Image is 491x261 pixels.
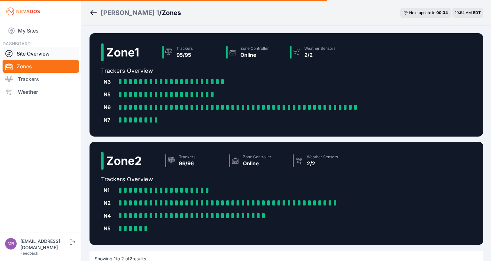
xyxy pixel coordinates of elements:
[104,186,116,194] div: N1
[243,160,271,167] div: Online
[473,10,481,15] span: EDT
[101,8,159,17] a: [PERSON_NAME] 1
[3,47,79,60] a: Site Overview
[104,199,116,207] div: N2
[5,238,17,250] img: mbush@csenergy.com
[101,175,354,184] h2: Trackers Overview
[240,46,269,51] div: Zone Controller
[104,103,116,111] div: N6
[5,6,41,17] img: Nevados
[240,51,269,59] div: Online
[307,154,338,160] div: Weather Sensors
[304,46,335,51] div: Weather Sensors
[436,10,448,15] div: 00 : 34
[101,66,362,75] h2: Trackers Overview
[3,86,79,98] a: Weather
[3,41,31,46] span: DASHBOARD
[304,51,335,59] div: 2/2
[179,160,195,167] div: 96/96
[179,154,195,160] div: Trackers
[20,251,38,256] a: Feedback
[90,4,181,21] nav: Breadcrumb
[307,160,338,167] div: 2/2
[243,154,271,160] div: Zone Controller
[409,10,435,15] span: Next update in
[104,91,116,98] div: N5
[160,43,224,61] a: Trackers95/95
[176,46,193,51] div: Trackers
[106,46,139,59] h2: Zone 1
[455,10,472,15] span: 10:54 AM
[159,8,162,17] span: /
[104,78,116,86] div: N3
[106,154,142,167] h2: Zone 2
[3,60,79,73] a: Zones
[162,8,181,17] h3: Zones
[104,225,116,232] div: N5
[290,152,354,170] a: Weather Sensors2/2
[104,116,116,124] div: N7
[3,73,79,86] a: Trackers
[288,43,352,61] a: Weather Sensors2/2
[104,212,116,220] div: N4
[20,238,68,251] div: [EMAIL_ADDRESS][DOMAIN_NAME]
[162,152,226,170] a: Trackers96/96
[176,51,193,59] div: 95/95
[3,23,79,38] a: My Sites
